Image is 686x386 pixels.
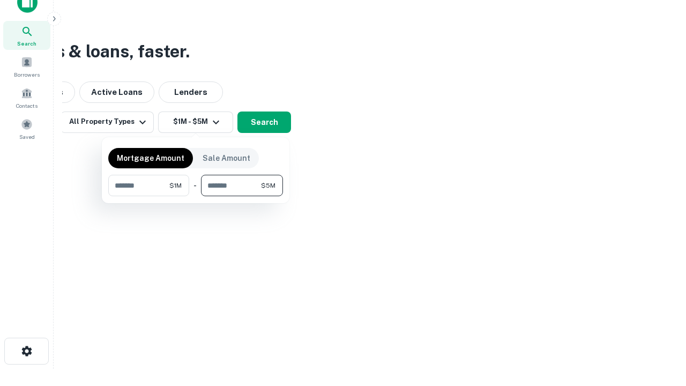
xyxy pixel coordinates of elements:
[632,266,686,317] iframe: Chat Widget
[203,152,250,164] p: Sale Amount
[261,181,275,190] span: $5M
[169,181,182,190] span: $1M
[193,175,197,196] div: -
[117,152,184,164] p: Mortgage Amount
